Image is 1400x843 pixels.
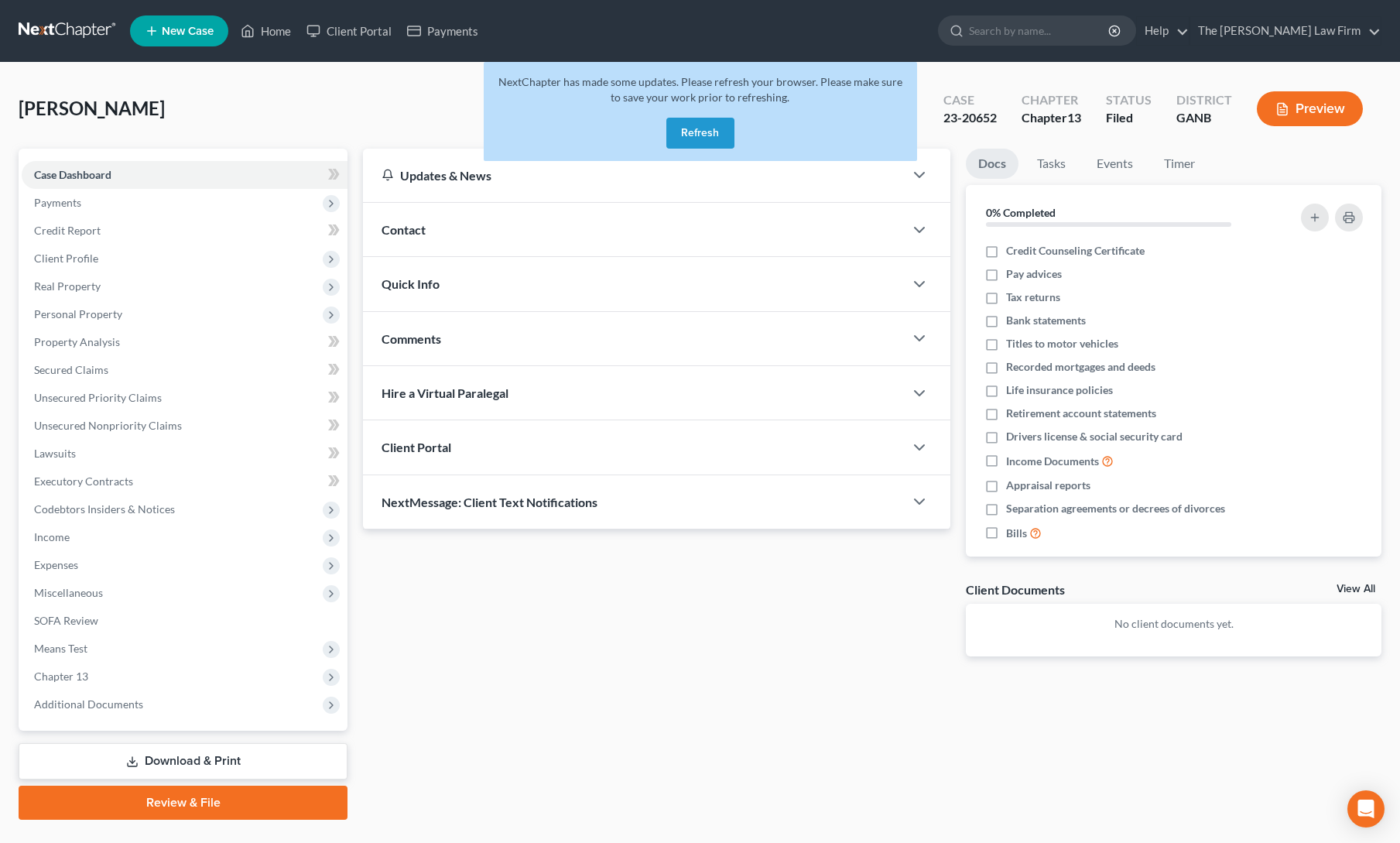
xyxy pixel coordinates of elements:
a: Events [1084,149,1145,179]
div: Open Intercom Messenger [1347,790,1385,828]
span: Pay advices [1006,266,1062,282]
span: Executory Contracts [34,475,133,488]
span: Hire a Virtual Paralegal [382,386,508,400]
a: Home [233,17,299,45]
a: Download & Print [19,743,347,780]
a: Unsecured Priority Claims [22,384,347,412]
span: Payments [34,196,81,209]
span: Credit Counseling Certificate [1006,243,1145,259]
span: Personal Property [34,307,122,320]
span: 13 [1067,110,1081,125]
div: Updates & News [382,167,885,183]
div: Filed [1106,109,1152,127]
a: Timer [1152,149,1207,179]
a: Help [1137,17,1189,45]
div: Chapter [1022,109,1081,127]
div: GANB [1176,109,1232,127]
a: Client Portal [299,17,399,45]
span: Separation agreements or decrees of divorces [1006,501,1225,516]
span: NextChapter has made some updates. Please refresh your browser. Please make sure to save your wor... [498,75,902,104]
span: Additional Documents [34,697,143,711]
span: Retirement account statements [1006,406,1156,421]
span: Property Analysis [34,335,120,348]
span: Income [34,530,70,543]
a: Review & File [19,786,347,820]
div: Status [1106,91,1152,109]
div: 23-20652 [943,109,997,127]
span: SOFA Review [34,614,98,627]
input: Search by name... [969,16,1111,45]
a: Case Dashboard [22,161,347,189]
span: Titles to motor vehicles [1006,336,1118,351]
a: Lawsuits [22,440,347,468]
a: Property Analysis [22,328,347,356]
span: Recorded mortgages and deeds [1006,359,1155,375]
span: Secured Claims [34,363,108,376]
span: NextMessage: Client Text Notifications [382,495,597,509]
span: Expenses [34,558,78,571]
a: Unsecured Nonpriority Claims [22,412,347,440]
span: Client Profile [34,252,98,265]
div: District [1176,91,1232,109]
span: Credit Report [34,224,101,237]
button: Preview [1257,91,1363,126]
span: Codebtors Insiders & Notices [34,502,175,516]
span: Unsecured Nonpriority Claims [34,419,182,432]
span: Income Documents [1006,454,1099,469]
p: No client documents yet. [978,616,1369,632]
div: Case [943,91,997,109]
a: Docs [966,149,1018,179]
span: Unsecured Priority Claims [34,391,162,404]
span: New Case [162,26,214,37]
a: Tasks [1025,149,1078,179]
div: Chapter [1022,91,1081,109]
span: Contact [382,222,426,237]
span: Real Property [34,279,101,293]
span: Miscellaneous [34,586,103,599]
span: Bank statements [1006,313,1086,328]
span: Life insurance policies [1006,382,1113,398]
a: SOFA Review [22,607,347,635]
div: Client Documents [966,581,1065,598]
span: Comments [382,331,441,346]
a: The [PERSON_NAME] Law Firm [1190,17,1381,45]
span: [PERSON_NAME] [19,97,165,119]
span: Bills [1006,526,1027,541]
a: View All [1337,584,1375,595]
span: Appraisal reports [1006,478,1090,493]
button: Refresh [666,118,734,149]
span: Means Test [34,642,87,655]
a: Payments [399,17,486,45]
span: Chapter 13 [34,670,88,683]
span: Quick Info [382,276,440,291]
a: Executory Contracts [22,468,347,495]
span: Case Dashboard [34,168,111,181]
span: Client Portal [382,440,451,454]
a: Credit Report [22,217,347,245]
span: Lawsuits [34,447,76,460]
strong: 0% Completed [986,206,1056,219]
a: Secured Claims [22,356,347,384]
span: Tax returns [1006,290,1060,305]
span: Drivers license & social security card [1006,429,1183,444]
